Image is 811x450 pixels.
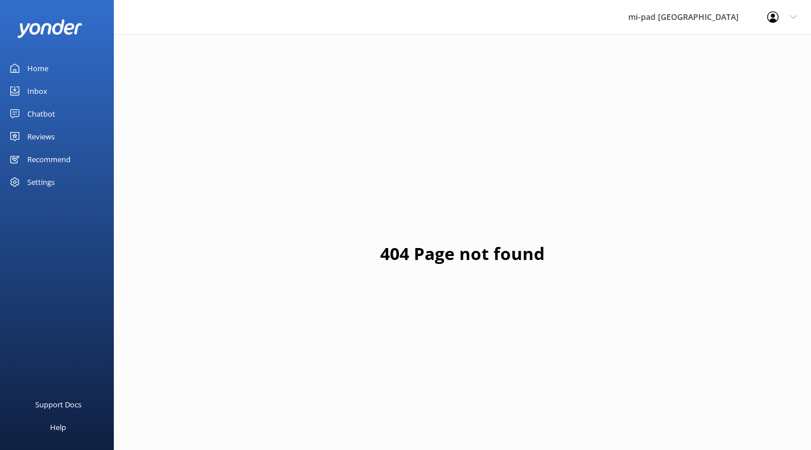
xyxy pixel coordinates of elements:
[27,80,47,102] div: Inbox
[35,393,81,416] div: Support Docs
[27,125,55,148] div: Reviews
[27,171,55,193] div: Settings
[380,240,545,267] h1: 404 Page not found
[27,102,55,125] div: Chatbot
[50,416,66,439] div: Help
[27,57,48,80] div: Home
[17,19,83,38] img: yonder-white-logo.png
[27,148,71,171] div: Recommend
